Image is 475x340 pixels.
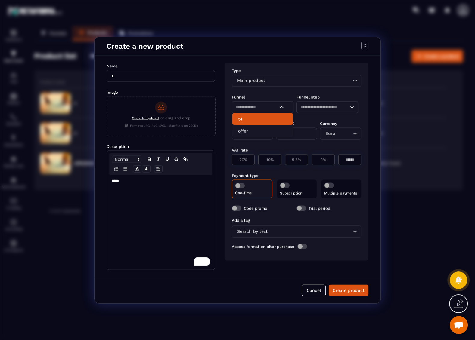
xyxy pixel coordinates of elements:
[302,284,326,296] button: Cancel
[320,127,361,139] div: Search for option
[107,42,183,50] h4: Create a new product
[329,284,368,296] button: Create product
[236,104,278,110] input: Search for option
[232,148,248,152] label: VAT rate
[244,206,267,210] label: Code promo
[232,244,294,249] label: Access formation after purchase
[280,191,314,195] p: Subscription
[262,157,278,162] p: 10%
[288,157,305,162] p: 5.5%
[232,95,245,99] label: Funnel
[160,116,191,121] span: or drag and drop
[132,116,159,120] span: Click to upload
[269,228,351,235] input: Search for option
[450,316,468,334] a: Mở cuộc trò chuyện
[336,130,351,137] input: Search for option
[238,128,287,134] p: offer
[238,116,287,122] p: t4
[124,123,198,127] span: Formats: JPG, PNG, SVG... Max file size: 200Kb
[232,75,361,87] div: Search for option
[232,173,259,178] label: Payment type
[232,218,250,222] label: Add a tag
[235,191,269,195] p: One-time
[296,95,320,99] label: Funnel step
[315,157,331,162] p: 0%
[232,68,241,73] label: Type
[324,191,358,195] p: Multiple payments
[296,101,358,113] div: Search for option
[235,157,251,162] p: 20%
[107,144,129,149] label: Description
[232,101,293,113] div: Search for option
[266,77,351,84] input: Search for option
[300,104,348,110] input: Search for option
[236,228,269,235] span: Search by text
[236,77,266,84] span: Main product
[324,130,336,137] span: Euro
[107,63,118,68] label: Name
[232,225,361,237] div: Search for option
[107,175,215,269] div: To enrich screen reader interactions, please activate Accessibility in Grammarly extension settings
[107,90,118,94] label: Image
[320,121,337,126] label: Currency
[309,206,330,210] label: Trial period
